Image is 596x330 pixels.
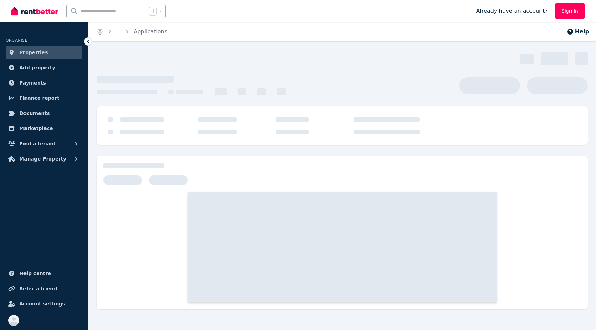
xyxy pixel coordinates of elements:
button: Find a tenant [6,137,82,151]
a: Applications [133,28,167,35]
a: Finance report [6,91,82,105]
span: Account settings [19,300,65,308]
span: Add property [19,64,56,72]
a: Marketplace [6,122,82,135]
span: Payments [19,79,46,87]
a: Sign In [555,3,585,19]
span: Manage Property [19,155,66,163]
span: Refer a friend [19,284,57,293]
a: Account settings [6,297,82,311]
span: ... [116,28,121,35]
span: Marketplace [19,124,53,133]
span: Finance report [19,94,59,102]
button: Help [567,28,589,36]
a: Help centre [6,266,82,280]
a: Refer a friend [6,282,82,295]
img: RentBetter [11,6,58,16]
span: Find a tenant [19,139,56,148]
a: Documents [6,106,82,120]
span: Already have an account? [476,7,548,15]
button: Manage Property [6,152,82,166]
span: Properties [19,48,48,57]
a: Add property [6,61,82,75]
span: Documents [19,109,50,117]
a: Properties [6,46,82,59]
a: Payments [6,76,82,90]
nav: Breadcrumb [88,22,176,41]
span: ORGANISE [6,38,27,43]
span: Help centre [19,269,51,278]
span: k [159,8,162,14]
